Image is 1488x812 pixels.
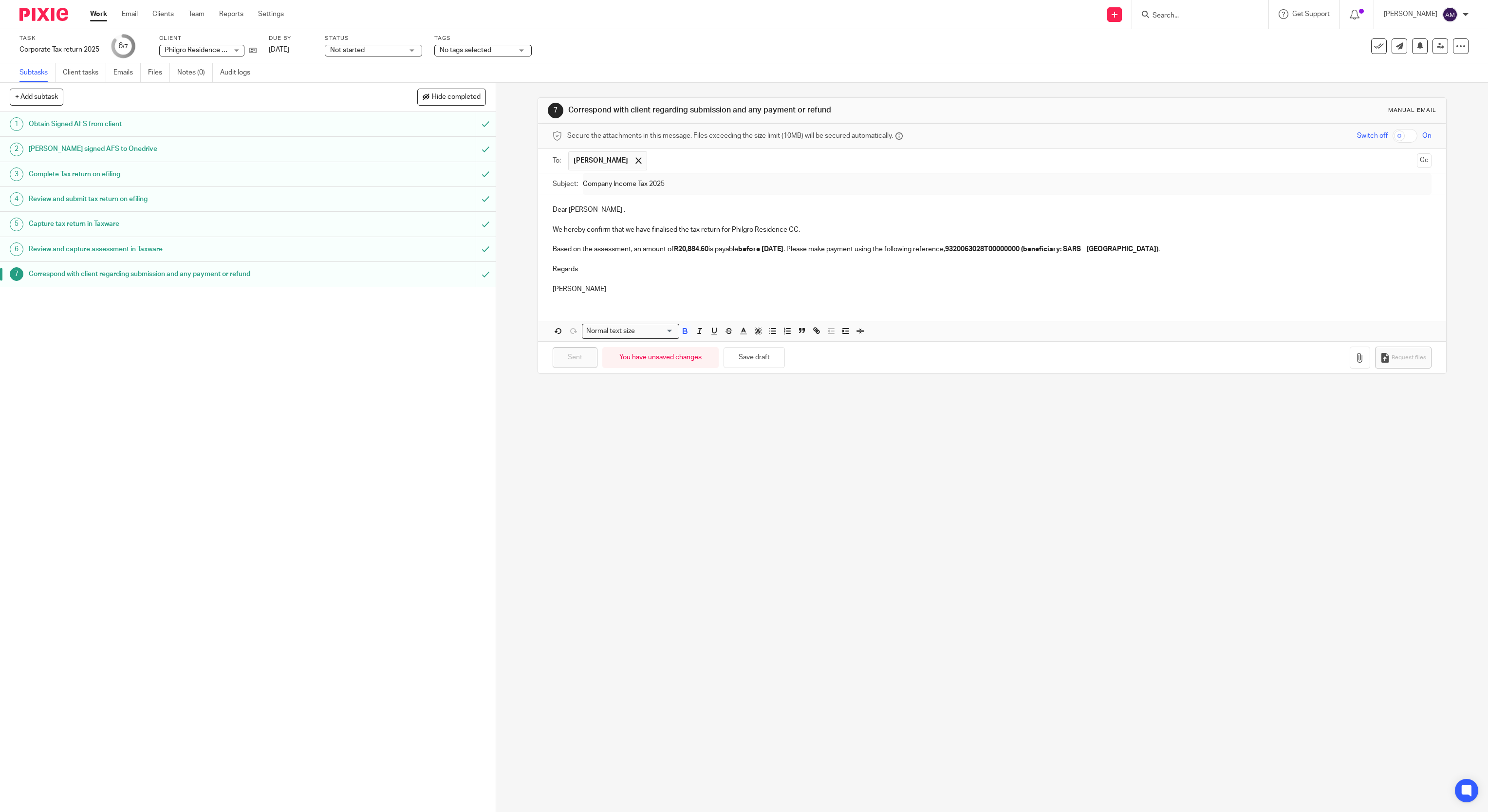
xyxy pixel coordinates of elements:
label: Subject: [553,179,578,189]
div: 2 [10,143,23,156]
label: Due by [269,35,313,42]
a: Audit logs [220,63,258,82]
a: Clients [152,9,174,19]
strong: R20,884.60 [674,246,708,253]
a: Email [122,9,138,19]
input: Sent [553,347,597,368]
span: [PERSON_NAME] [574,156,628,166]
a: Reports [219,9,243,19]
div: 7 [548,103,563,118]
div: 3 [10,167,23,181]
span: Request files [1392,354,1426,362]
span: Normal text size [584,326,637,336]
div: Search for option [582,324,679,339]
a: Team [188,9,205,19]
small: /7 [123,44,128,49]
a: Work [90,9,107,19]
a: Subtasks [19,63,56,82]
img: svg%3E [1442,7,1458,22]
button: + Add subtask [10,89,63,105]
a: Files [148,63,170,82]
div: Manual email [1388,107,1436,114]
div: You have unsaved changes [602,347,719,368]
h1: Correspond with client regarding submission and any payment or refund [568,105,1013,115]
span: Secure the attachments in this message. Files exceeding the size limit (10MB) will be secured aut... [567,131,893,141]
span: Not started [330,47,365,54]
p: Dear [PERSON_NAME] , [553,205,1432,215]
span: On [1422,131,1432,141]
span: [DATE] [269,46,289,53]
a: Notes (0) [177,63,213,82]
h1: Capture tax return in Taxware [29,217,320,231]
span: Hide completed [432,93,481,101]
div: 5 [10,218,23,231]
input: Search for option [638,326,673,336]
span: No tags selected [440,47,491,54]
strong: 9320063028T00000000 (beneficiary: SARS - [GEOGRAPHIC_DATA]) [945,246,1158,253]
input: Search [1152,12,1239,20]
h1: Complete Tax return on efiling [29,167,320,182]
p: We hereby confirm that we have finalised the tax return for Philgro Residence CC. [553,225,1432,235]
p: [PERSON_NAME] [1384,9,1437,19]
p: Regards [553,264,1432,274]
h1: Obtain Signed AFS from client [29,117,320,131]
span: Switch off [1357,131,1388,141]
h1: [PERSON_NAME] signed AFS to Onedrive [29,142,320,156]
div: 7 [10,267,23,281]
a: Client tasks [63,63,106,82]
label: Client [159,35,257,42]
button: Hide completed [417,89,486,105]
div: 6 [118,40,128,52]
h1: Review and submit tax return on efiling [29,192,320,206]
img: Pixie [19,8,68,21]
span: Get Support [1292,11,1330,18]
button: Request files [1375,347,1432,369]
button: Save draft [724,347,785,368]
a: Emails [113,63,141,82]
h1: Review and capture assessment in Taxware [29,242,320,257]
strong: before [DATE] [738,246,783,253]
label: Task [19,35,99,42]
div: 1 [10,117,23,131]
h1: Correspond with client regarding submission and any payment or refund [29,267,320,281]
div: 4 [10,192,23,206]
label: Tags [434,35,532,42]
span: Philgro Residence CC [165,47,231,54]
div: Corporate Tax return 2025 [19,45,99,55]
p: [PERSON_NAME] [553,284,1432,294]
label: Status [325,35,422,42]
div: 6 [10,242,23,256]
label: To: [553,156,563,166]
p: Based on the assessment, an amount of is payable . Please make payment using the following refere... [553,244,1432,254]
a: Settings [258,9,284,19]
button: Cc [1417,153,1432,168]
